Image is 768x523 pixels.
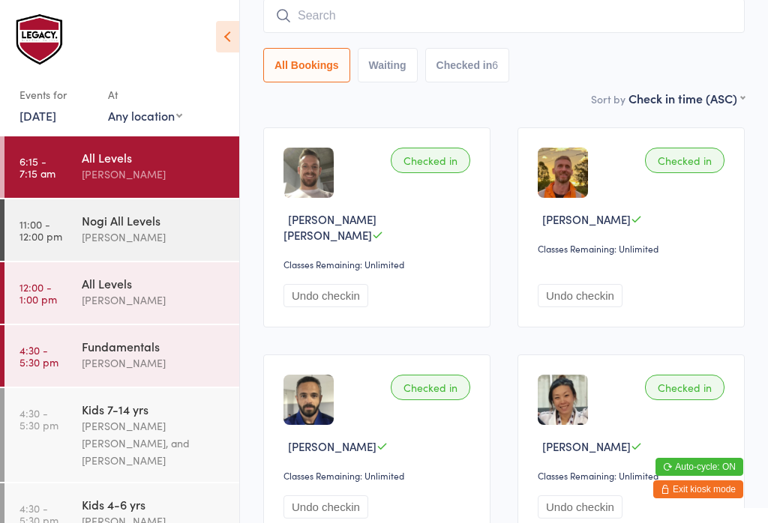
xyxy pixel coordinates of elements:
button: Undo checkin [283,495,368,519]
button: Waiting [358,48,418,82]
img: image1688468553.png [538,375,588,425]
div: Fundamentals [82,338,226,354]
div: Checked in [645,375,724,400]
span: [PERSON_NAME] [542,438,631,454]
a: [DATE] [19,107,56,124]
button: Undo checkin [538,495,622,519]
span: [PERSON_NAME] [288,438,376,454]
div: Any location [108,107,182,124]
button: Checked in6 [425,48,510,82]
time: 12:00 - 1:00 pm [19,281,57,305]
img: image1688468864.png [538,148,588,198]
button: Undo checkin [538,284,622,307]
img: image1688701163.png [283,375,334,425]
label: Sort by [591,91,625,106]
time: 4:30 - 5:30 pm [19,407,58,431]
div: Check in time (ASC) [628,90,745,106]
button: Undo checkin [283,284,368,307]
img: Legacy Brazilian Jiu Jitsu [15,11,67,67]
div: [PERSON_NAME] [82,291,226,309]
div: Kids 7-14 yrs [82,401,226,417]
span: [PERSON_NAME] [PERSON_NAME] [283,211,376,243]
div: Classes Remaining: Unlimited [283,258,475,270]
a: 11:00 -12:00 pmNogi All Levels[PERSON_NAME] [4,199,239,261]
div: Nogi All Levels [82,212,226,229]
button: Auto-cycle: ON [655,458,743,476]
a: 12:00 -1:00 pmAll Levels[PERSON_NAME] [4,262,239,324]
div: [PERSON_NAME] [82,166,226,183]
button: All Bookings [263,48,350,82]
a: 6:15 -7:15 amAll Levels[PERSON_NAME] [4,136,239,198]
div: Events for [19,82,93,107]
div: Classes Remaining: Unlimited [538,242,729,255]
div: All Levels [82,149,226,166]
div: [PERSON_NAME] [82,229,226,246]
div: Classes Remaining: Unlimited [538,469,729,482]
time: 4:30 - 5:30 pm [19,344,58,368]
img: image1688462613.png [283,148,334,198]
div: All Levels [82,275,226,291]
div: [PERSON_NAME] [82,354,226,372]
div: Checked in [645,148,724,173]
a: 4:30 -5:30 pmFundamentals[PERSON_NAME] [4,325,239,387]
div: Kids 4-6 yrs [82,496,226,513]
span: [PERSON_NAME] [542,211,631,227]
time: 11:00 - 12:00 pm [19,218,62,242]
div: Checked in [391,148,470,173]
div: [PERSON_NAME] [PERSON_NAME], and [PERSON_NAME] [82,417,226,469]
div: At [108,82,182,107]
div: 6 [492,59,498,71]
time: 6:15 - 7:15 am [19,155,55,179]
button: Exit kiosk mode [653,480,743,498]
a: 4:30 -5:30 pmKids 7-14 yrs[PERSON_NAME] [PERSON_NAME], and [PERSON_NAME] [4,388,239,482]
div: Checked in [391,375,470,400]
div: Classes Remaining: Unlimited [283,469,475,482]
